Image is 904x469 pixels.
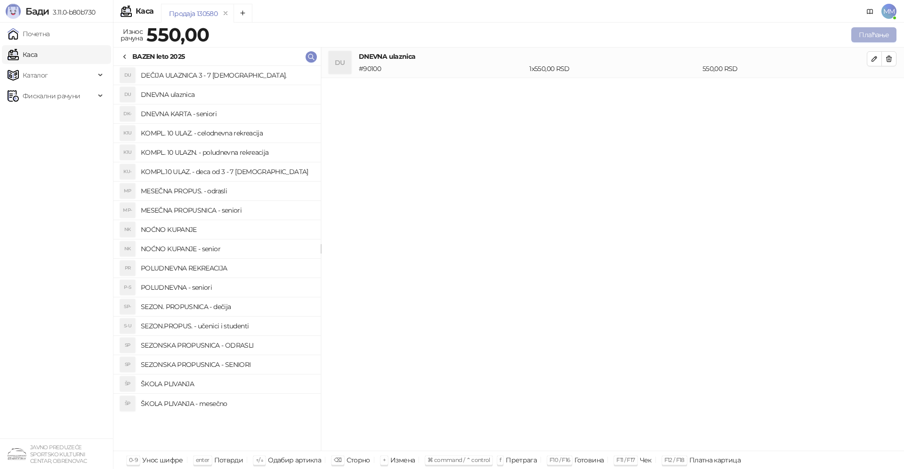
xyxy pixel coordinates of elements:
div: Износ рачуна [119,25,145,44]
div: Каса [136,8,153,15]
div: NK [120,222,135,237]
h4: DNEVNA ulaznica [359,51,867,62]
img: Logo [6,4,21,19]
h4: NOĆNO KUPANJE [141,222,313,237]
span: enter [196,456,210,463]
div: DU [120,87,135,102]
button: Плаћање [851,27,896,42]
span: MM [881,4,896,19]
div: K1U [120,145,135,160]
div: grid [113,66,321,451]
div: SP [120,357,135,372]
a: Документација [863,4,878,19]
h4: DNEVNA KARTA - seniori [141,106,313,121]
span: ⌘ command / ⌃ control [428,456,490,463]
div: DU [120,68,135,83]
div: # 90100 [357,64,527,74]
span: F10 / F16 [549,456,570,463]
div: Унос шифре [142,454,183,466]
span: ↑/↓ [256,456,263,463]
h4: MESEČNA PROPUSNICA - seniori [141,203,313,218]
div: MP [120,183,135,199]
h4: POLUDNEVNA - seniori [141,280,313,295]
div: Продаја 130580 [169,8,218,19]
div: BAZEN leto 2025 [132,51,185,62]
span: ⌫ [334,456,341,463]
span: + [383,456,386,463]
div: NK [120,241,135,256]
span: Каталог [23,66,48,85]
div: Готовина [574,454,604,466]
div: Претрага [506,454,537,466]
h4: ŠKOLA PLIVANJA [141,376,313,391]
div: MP- [120,203,135,218]
div: DK- [120,106,135,121]
h4: KOMPL. 10 ULAZN. - poludnevna rekreacija [141,145,313,160]
h4: SEZON.PROPUS. - učenici i studenti [141,318,313,334]
h4: SEZON. PROPUSNICA - dečija [141,299,313,314]
h4: ŠKOLA PLIVANJA - mesečno [141,396,313,411]
div: Потврди [214,454,243,466]
div: DU [329,51,351,74]
div: KU- [120,164,135,179]
div: K1U [120,126,135,141]
span: F12 / F18 [664,456,685,463]
div: SP [120,338,135,353]
button: remove [219,9,232,17]
h4: SEZONSKA PROPUSNICA - ODRASLI [141,338,313,353]
h4: SEZONSKA PROPUSNICA - SENIORI [141,357,313,372]
strong: 550,00 [146,23,209,46]
h4: MESEČNA PROPUS. - odrasli [141,183,313,199]
span: 3.11.0-b80b730 [49,8,95,16]
div: Сторно [347,454,370,466]
button: Add tab [234,4,252,23]
a: Каса [8,45,37,64]
a: Почетна [8,24,50,43]
h4: DNEVNA ulaznica [141,87,313,102]
div: 1 x 550,00 RSD [527,64,701,74]
img: 64x64-companyLogo-4a28e1f8-f217-46d7-badd-69a834a81aaf.png [8,445,26,463]
div: P-S [120,280,135,295]
span: Бади [25,6,49,17]
h4: KOMPL. 10 ULAZ. - celodnevna rekreacija [141,126,313,141]
small: JAVNO PREDUZEĆE SPORTSKO KULTURNI CENTAR, OBRENOVAC [30,444,87,464]
h4: KOMPL.10 ULAZ. - deca od 3 - 7 [DEMOGRAPHIC_DATA] [141,164,313,179]
div: ŠP [120,376,135,391]
span: f [500,456,501,463]
span: Фискални рачуни [23,87,80,105]
h4: DEČIJA ULAZNICA 3 - 7 [DEMOGRAPHIC_DATA]. [141,68,313,83]
span: 0-9 [129,456,137,463]
div: Измена [390,454,415,466]
div: 550,00 RSD [701,64,869,74]
div: Платна картица [689,454,741,466]
div: Одабир артикла [268,454,321,466]
h4: POLUDNEVNA REKREACIJA [141,261,313,276]
div: PR [120,261,135,276]
div: ŠP [120,396,135,411]
div: Чек [640,454,652,466]
h4: NOĆNO KUPANJE - senior [141,241,313,256]
span: F11 / F17 [616,456,635,463]
div: SP- [120,299,135,314]
div: S-U [120,318,135,334]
